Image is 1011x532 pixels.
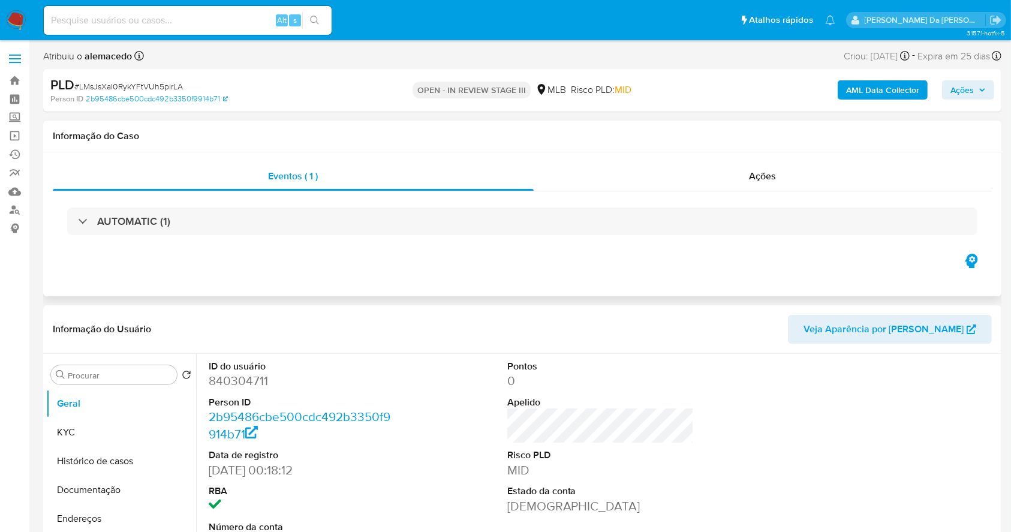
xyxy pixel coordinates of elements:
dt: Apelido [507,396,694,409]
dd: MID [507,462,694,479]
span: - [912,48,915,64]
a: Sair [989,14,1002,26]
b: AML Data Collector [846,80,919,100]
h1: Informação do Caso [53,130,992,142]
button: Histórico de casos [46,447,196,476]
span: Veja Aparência por [PERSON_NAME] [804,315,964,344]
span: s [293,14,297,26]
b: Person ID [50,94,83,104]
h3: AUTOMATIC (1) [97,215,170,228]
h1: Informação do Usuário [53,323,151,335]
button: AML Data Collector [838,80,928,100]
dd: [DEMOGRAPHIC_DATA] [507,498,694,515]
input: Procurar [68,370,172,381]
span: Ações [950,80,974,100]
button: Geral [46,389,196,418]
dt: Data de registro [209,449,396,462]
span: Expira em 25 dias [917,50,990,63]
dd: 0 [507,372,694,389]
button: Veja Aparência por [PERSON_NAME] [788,315,992,344]
input: Pesquise usuários ou casos... [44,13,332,28]
dd: [DATE] 00:18:12 [209,462,396,479]
dt: Person ID [209,396,396,409]
b: alemacedo [82,49,132,63]
dt: Pontos [507,360,694,373]
dt: Estado da conta [507,485,694,498]
b: PLD [50,75,74,94]
div: MLB [535,83,566,97]
span: Alt [277,14,287,26]
dt: ID do usuário [209,360,396,373]
span: Eventos ( 1 ) [269,169,318,183]
button: Procurar [56,370,65,380]
button: KYC [46,418,196,447]
dt: Risco PLD [507,449,694,462]
button: search-icon [302,12,327,29]
span: Risco PLD: [571,83,631,97]
span: MID [615,83,631,97]
div: Criou: [DATE] [844,48,910,64]
span: Atalhos rápidos [749,14,813,26]
dd: 840304711 [209,372,396,389]
p: OPEN - IN REVIEW STAGE III [413,82,531,98]
span: # LMsJsXal0RykYFtVUh5pirLA [74,80,183,92]
span: Ações [750,169,777,183]
button: Documentação [46,476,196,504]
a: Notificações [825,15,835,25]
button: Retornar ao pedido padrão [182,370,191,383]
p: patricia.varelo@mercadopago.com.br [865,14,986,26]
a: 2b95486cbe500cdc492b3350f9914b71 [86,94,228,104]
span: Atribuiu o [43,50,132,63]
dt: RBA [209,485,396,498]
button: Ações [942,80,994,100]
a: 2b95486cbe500cdc492b3350f9914b71 [209,408,390,442]
div: AUTOMATIC (1) [67,208,977,235]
